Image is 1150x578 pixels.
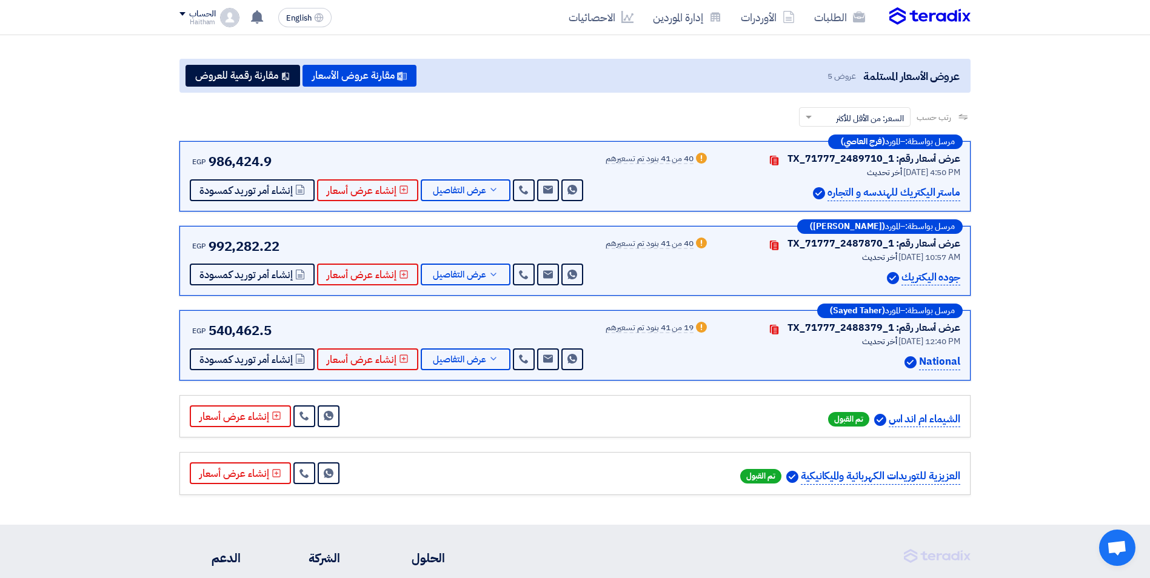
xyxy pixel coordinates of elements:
span: مرسل بواسطة: [905,222,955,231]
span: EGP [192,241,206,251]
img: Verified Account [813,187,825,199]
span: أخر تحديث [862,335,897,348]
span: المورد [885,307,900,315]
div: – [828,135,963,149]
button: إنشاء عرض أسعار [317,179,418,201]
p: الشيماء ام اند اس [889,411,960,428]
span: [DATE] 10:57 AM [898,251,960,264]
span: إنشاء عرض أسعار [327,270,396,279]
div: عرض أسعار رقم: TX_71777_2488379_1 [787,321,960,335]
button: إنشاء أمر توريد كمسودة [190,264,315,285]
button: إنشاء عرض أسعار [317,348,418,370]
div: Open chat [1099,530,1135,566]
img: Verified Account [786,471,798,483]
span: المورد [885,138,900,146]
button: إنشاء عرض أسعار [190,405,291,427]
button: عرض التفاصيل [421,264,510,285]
img: profile_test.png [220,8,239,27]
p: ماستر اليكتريك للهندسه و التجاره [827,185,960,201]
p: جوده اليكتريك [901,270,960,286]
span: السعر: من الأقل للأكثر [836,112,904,125]
img: Verified Account [887,272,899,284]
span: [DATE] 4:50 PM [903,166,960,179]
span: عروض 5 [827,70,855,82]
span: إنشاء أمر توريد كمسودة [199,355,293,364]
b: (Sayed Taher) [830,307,885,315]
span: إنشاء عرض أسعار [327,355,396,364]
span: مرسل بواسطة: [905,138,955,146]
span: إنشاء عرض أسعار [327,186,396,195]
div: – [797,219,963,234]
span: تم القبول [740,469,781,483]
span: 992,282.22 [209,236,279,256]
a: الأوردرات [731,3,804,32]
span: مرسل بواسطة: [905,307,955,315]
span: EGP [192,156,206,167]
button: مقارنة رقمية للعروض [186,65,300,87]
span: عرض التفاصيل [433,186,486,195]
img: Verified Account [904,356,917,368]
p: National [919,354,960,370]
a: الطلبات [804,3,875,32]
span: إنشاء أمر توريد كمسودة [199,270,293,279]
span: عروض الأسعار المستلمة [863,68,960,84]
img: Teradix logo [889,7,971,25]
img: Verified Account [874,414,886,426]
span: [DATE] 12:40 PM [898,335,960,348]
li: الشركة [277,549,340,567]
span: عرض التفاصيل [433,355,486,364]
span: تم القبول [828,412,869,427]
span: English [286,14,312,22]
li: الدعم [179,549,241,567]
button: مقارنة عروض الأسعار [303,65,416,87]
button: عرض التفاصيل [421,179,510,201]
span: عرض التفاصيل [433,270,486,279]
button: إنشاء عرض أسعار [317,264,418,285]
button: إنشاء أمر توريد كمسودة [190,179,315,201]
span: المورد [885,222,900,231]
span: 540,462.5 [209,321,272,340]
div: عرض أسعار رقم: TX_71777_2487870_1 [787,236,960,251]
span: أخر تحديث [867,166,901,179]
button: عرض التفاصيل [421,348,510,370]
div: Haitham [179,19,215,25]
button: إنشاء عرض أسعار [190,462,291,484]
button: إنشاء أمر توريد كمسودة [190,348,315,370]
span: رتب حسب [917,111,951,124]
div: 40 من 41 بنود تم تسعيرهم [606,154,694,164]
span: أخر تحديث [862,251,897,264]
a: إدارة الموردين [643,3,731,32]
span: EGP [192,325,206,336]
span: 986,424.9 [209,151,272,171]
button: English [278,8,332,27]
div: 19 من 41 بنود تم تسعيرهم [606,324,694,333]
b: (فرج العاصي) [841,138,885,146]
div: 40 من 41 بنود تم تسعيرهم [606,239,694,249]
b: ([PERSON_NAME]) [810,222,885,231]
div: – [817,304,963,318]
p: العزيزية للتوريدات الكهربائية والميكانيكية [801,468,960,485]
li: الحلول [376,549,445,567]
div: عرض أسعار رقم: TX_71777_2489710_1 [787,151,960,166]
span: إنشاء أمر توريد كمسودة [199,186,293,195]
a: الاحصائيات [559,3,643,32]
div: الحساب [189,9,215,19]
